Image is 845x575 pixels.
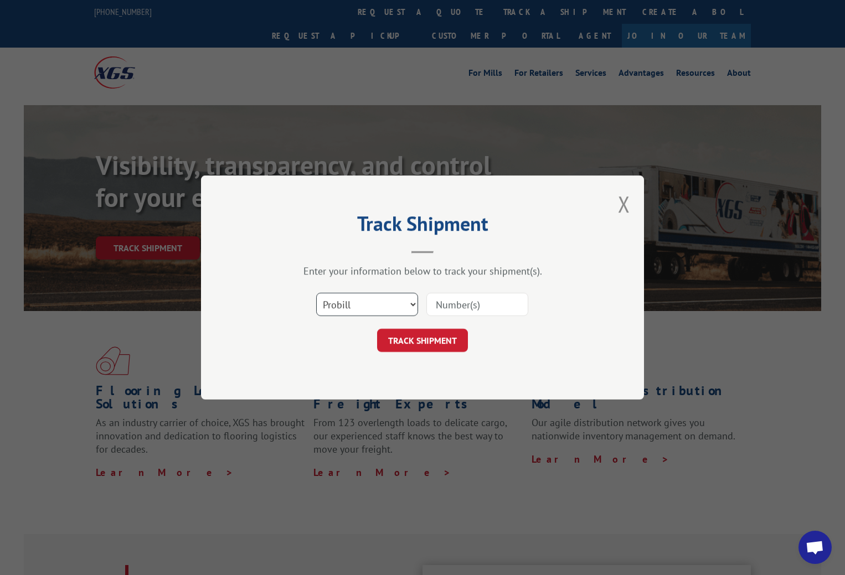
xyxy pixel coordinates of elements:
div: Enter your information below to track your shipment(s). [256,265,589,277]
div: Open chat [798,531,832,564]
button: Close modal [618,189,630,219]
h2: Track Shipment [256,216,589,237]
button: TRACK SHIPMENT [377,329,468,352]
input: Number(s) [426,293,528,316]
